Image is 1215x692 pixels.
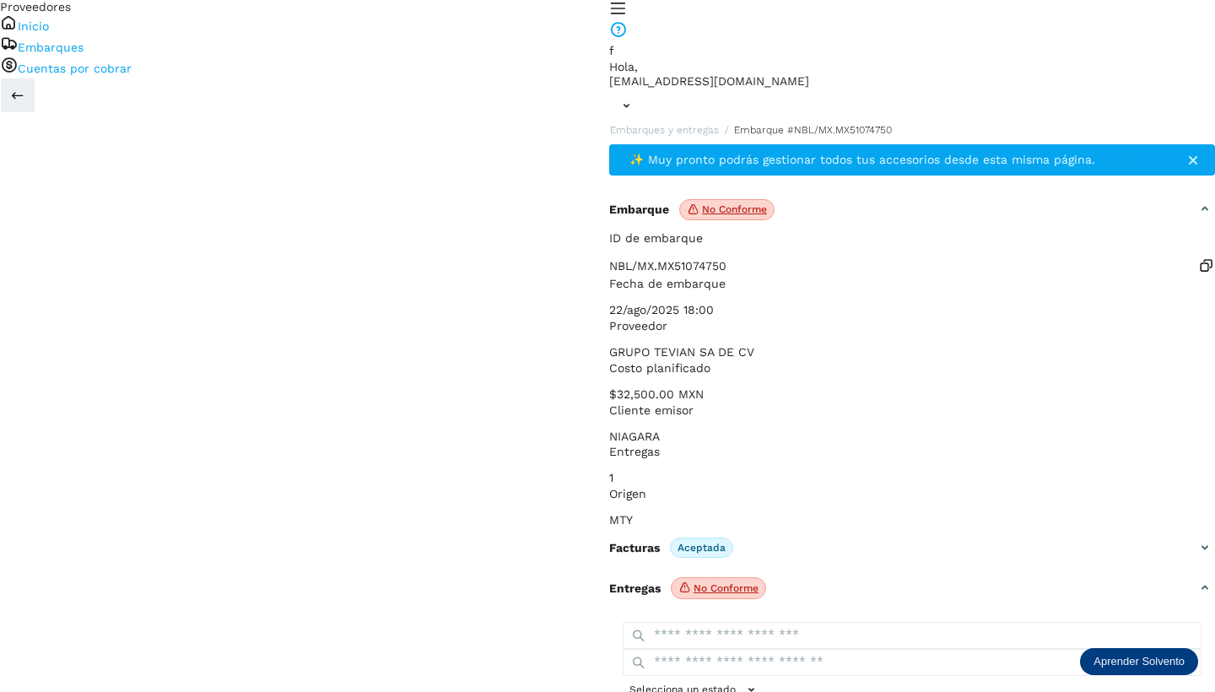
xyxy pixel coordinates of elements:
[1095,153,1171,166] a: Conocer más
[609,360,1215,377] label: Costo planificado
[609,430,1215,444] p: NIAGARA
[609,303,1215,317] p: 22/ago/2025 18:00
[609,275,1215,293] label: Fecha de embarque
[609,44,614,57] span: f
[1080,648,1198,675] div: Aprender Solvento
[609,74,1215,89] p: factura@grupotevian.com
[609,189,1215,230] div: EmbarqueNo conforme
[734,124,892,136] span: Embarque #NBL/MX.MX51074750
[609,513,1215,527] p: MTY
[609,402,1215,419] label: Cliente emisor
[18,62,132,75] a: Cuentas por cobrar
[609,230,1215,247] label: ID de embarque
[609,387,1215,402] p: $32,500.00 MXN
[18,19,49,33] a: Inicio
[609,259,726,273] p: NBL/MX.MX51074750
[609,485,1215,503] label: Origen
[678,542,726,554] p: Aceptada
[702,203,767,215] p: No conforme
[609,471,1215,485] p: 1
[18,41,84,54] a: Embarques
[609,345,1215,360] p: GRUPO TEVIAN SA DE CV
[609,443,1215,461] label: Entregas
[629,153,1095,166] span: ✨ Muy pronto podrás gestionar todos tus accesorios desde esta misma página.
[609,541,660,555] h4: Facturas
[609,581,661,596] h4: Entregas
[609,527,1215,568] div: FacturasAceptada
[609,203,669,217] h4: Embarque
[609,122,1215,138] nav: breadcrumb
[609,317,1215,335] label: Proveedor
[609,568,1215,608] div: EntregasNo conforme
[1093,655,1185,668] p: Aprender Solvento
[694,582,759,594] p: No conforme
[609,60,1215,74] p: Hola,
[610,124,719,136] a: Embarques y entregas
